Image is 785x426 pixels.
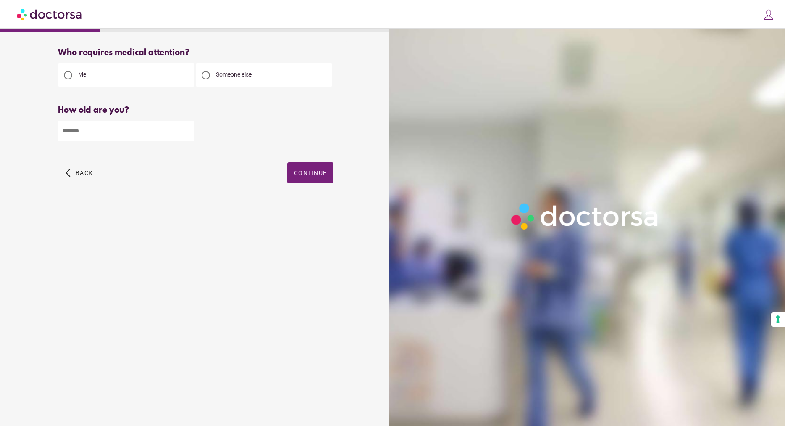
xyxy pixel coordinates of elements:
[294,169,327,176] span: Continue
[78,71,86,78] span: Me
[62,162,96,183] button: arrow_back_ios Back
[507,199,664,234] img: Logo-Doctorsa-trans-White-partial-flat.png
[763,9,774,21] img: icons8-customer-100.png
[58,106,333,115] div: How old are you?
[771,312,785,327] button: Your consent preferences for tracking technologies
[58,48,333,58] div: Who requires medical attention?
[76,169,93,176] span: Back
[287,162,333,183] button: Continue
[216,71,252,78] span: Someone else
[17,5,83,24] img: Doctorsa.com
